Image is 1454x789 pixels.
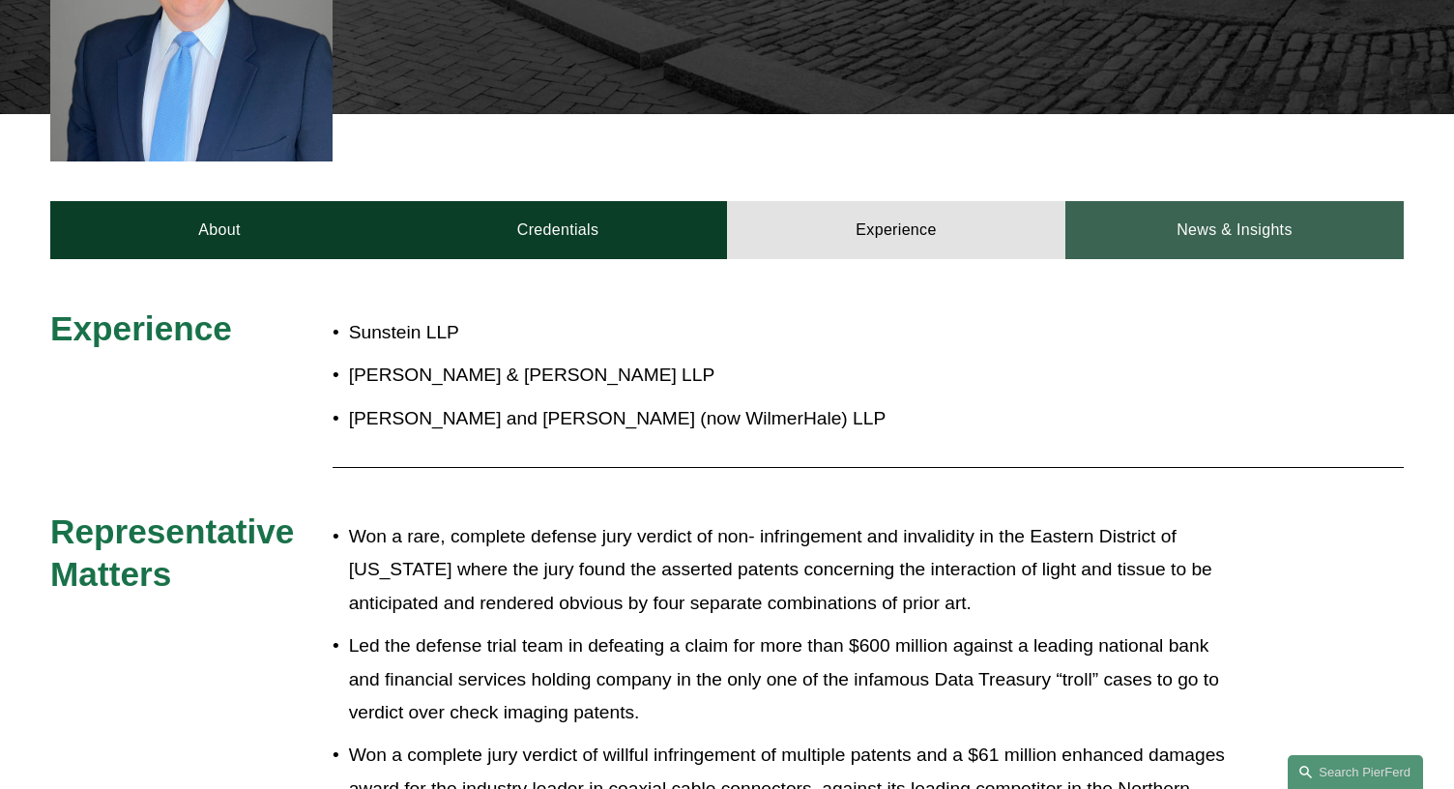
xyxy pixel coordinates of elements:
[727,201,1065,259] a: Experience
[349,520,1235,621] p: Won a rare, complete defense jury verdict of non- infringement and invalidity in the Eastern Dist...
[1288,755,1423,789] a: Search this site
[50,201,389,259] a: About
[349,316,1235,350] p: Sunstein LLP
[50,309,232,347] span: Experience
[349,629,1235,730] p: Led the defense trial team in defeating a claim for more than $600 million against a leading nati...
[1065,201,1404,259] a: News & Insights
[389,201,727,259] a: Credentials
[349,359,1235,393] p: [PERSON_NAME] & [PERSON_NAME] LLP
[50,512,304,593] span: Representative Matters
[349,402,1235,436] p: [PERSON_NAME] and [PERSON_NAME] (now WilmerHale) LLP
